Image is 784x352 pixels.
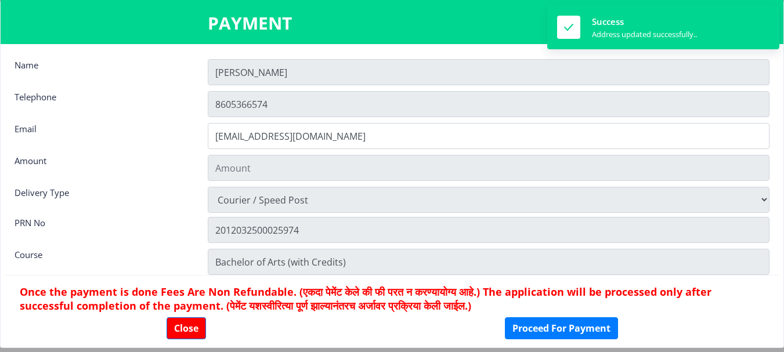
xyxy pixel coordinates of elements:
input: Zipcode [208,217,769,243]
div: Amount [6,155,199,178]
input: Email [208,123,769,149]
div: Delivery Type [6,187,199,210]
input: Telephone [208,91,769,117]
button: Proceed For Payment [505,317,618,339]
div: Telephone [6,91,199,114]
input: Name [208,59,769,85]
h6: Once the payment is done Fees Are Non Refundable. (एकदा पेमेंट केले की फी परत न करण्यायोग्य आहे.)... [20,285,764,313]
div: PRN No [6,217,199,240]
span: Success [592,16,624,27]
h3: PAYMENT [208,12,577,35]
div: Name [6,59,199,82]
input: Amount [208,155,769,181]
input: Zipcode [208,249,769,275]
div: Course [6,249,199,272]
div: Email [6,123,199,146]
button: Close [167,317,206,339]
div: Address updated successfully.. [592,29,697,39]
